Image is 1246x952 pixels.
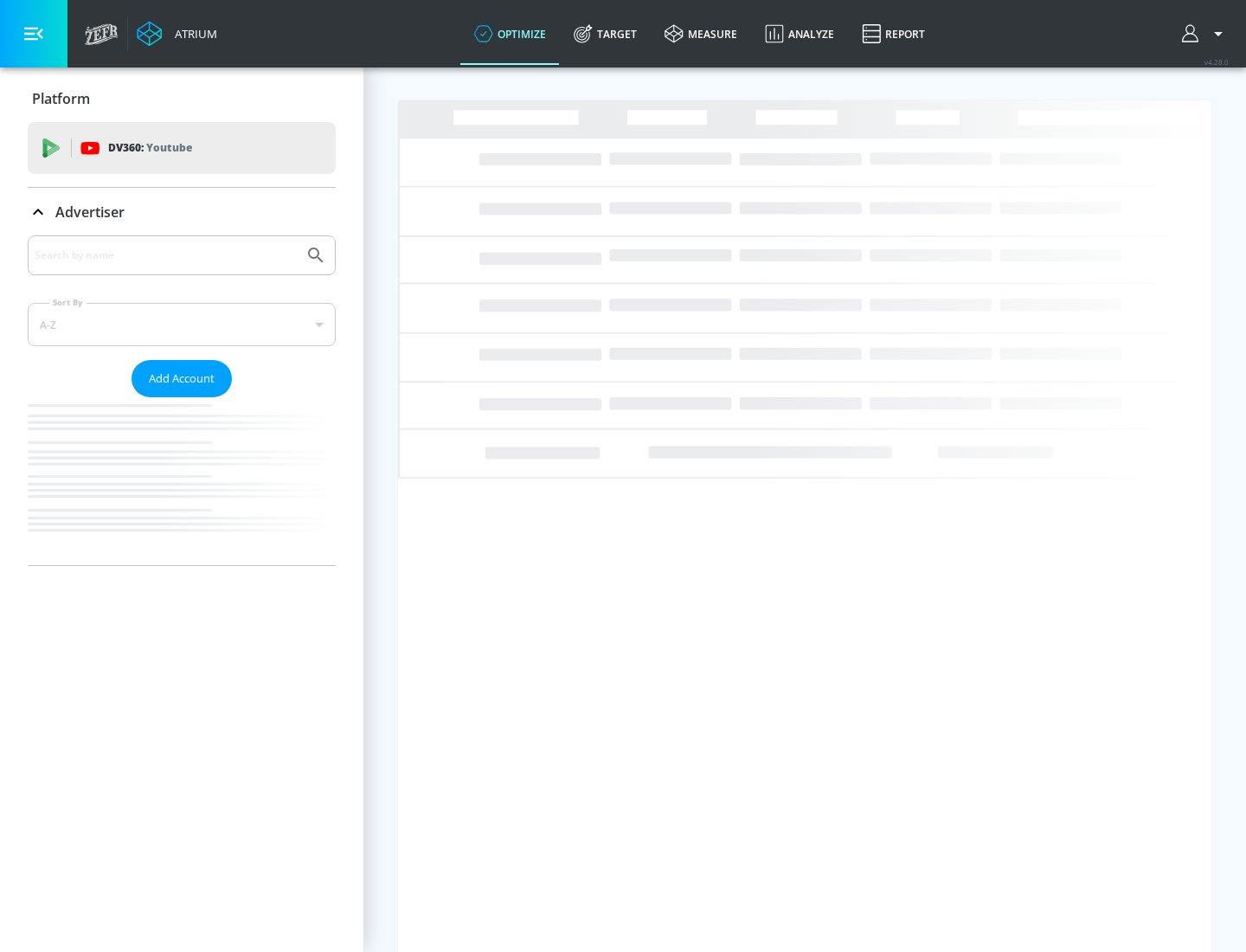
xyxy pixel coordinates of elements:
[460,3,560,65] a: optimize
[28,303,336,346] div: A-Z
[28,122,336,174] div: DV360: Youtube
[1204,57,1229,67] span: v 4.28.0
[168,26,217,42] div: Atrium
[28,74,336,123] div: Platform
[146,138,192,157] p: Youtube
[49,297,87,308] label: Sort By
[55,203,125,222] p: Advertiser
[137,21,217,47] a: Atrium
[149,369,215,389] span: Add Account
[651,3,751,65] a: measure
[751,3,848,65] a: Analyze
[28,235,336,565] div: Advertiser
[560,3,651,65] a: Target
[848,3,939,65] a: Report
[35,244,297,267] input: Search by name
[108,138,192,158] p: DV360:
[132,360,232,397] button: Add Account
[28,397,336,565] nav: list of Advertiser
[32,89,90,108] p: Platform
[28,188,336,236] div: Advertiser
